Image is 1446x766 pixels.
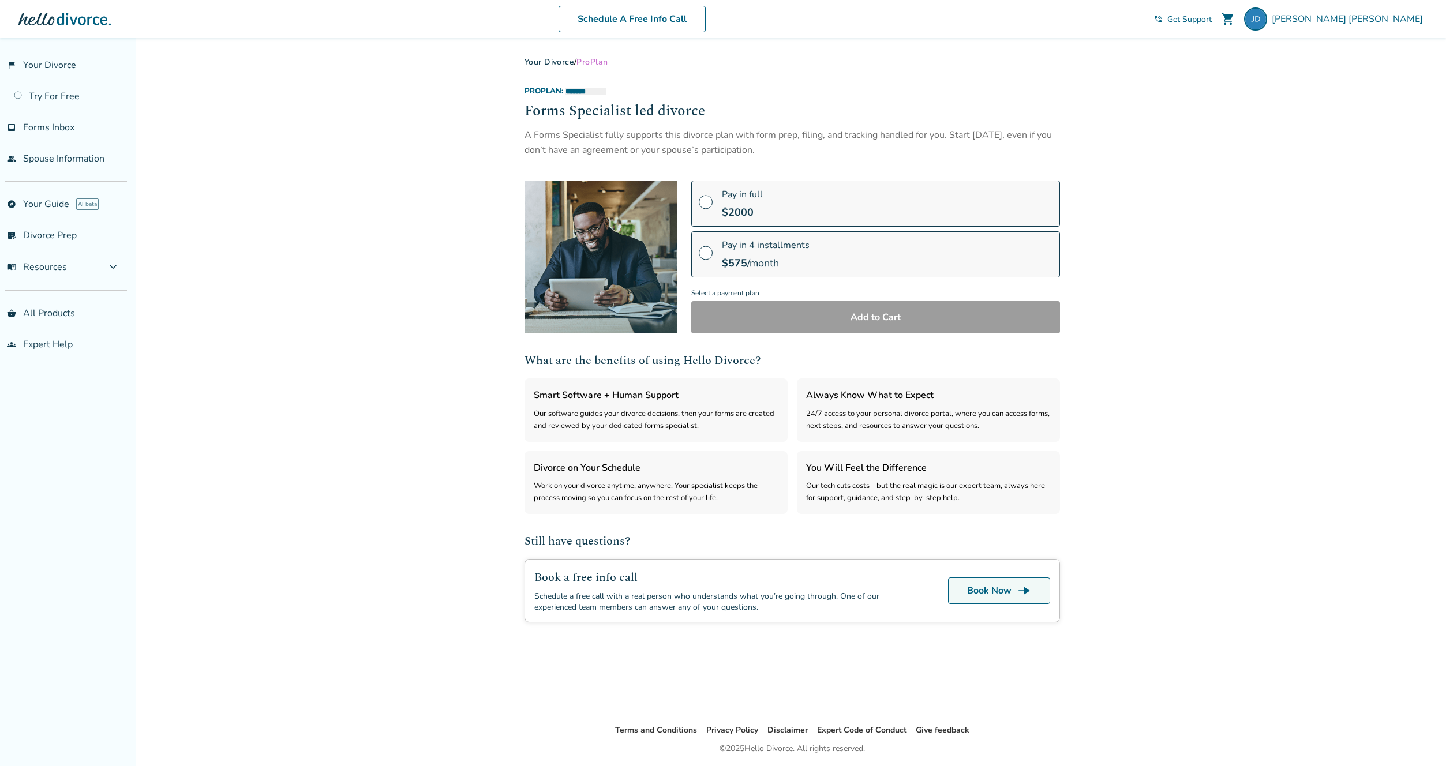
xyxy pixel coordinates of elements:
[1244,7,1267,31] img: joanndenning@gmail.com
[1167,14,1212,25] span: Get Support
[767,723,808,737] li: Disclaimer
[576,57,608,67] span: Pro Plan
[7,123,16,132] span: inbox
[534,460,778,475] h3: Divorce on Your Schedule
[1388,711,1446,766] iframe: Chat Widget
[916,723,969,737] li: Give feedback
[7,340,16,349] span: groups
[7,262,16,272] span: menu_book
[534,388,778,403] h3: Smart Software + Human Support
[525,101,1060,123] h2: Forms Specialist led divorce
[817,724,906,735] a: Expert Code of Conduct
[691,286,1060,301] span: Select a payment plan
[525,532,1060,550] h2: Still have questions?
[615,724,697,735] a: Terms and Conditions
[806,388,1051,403] h3: Always Know What to Expect
[706,724,758,735] a: Privacy Policy
[722,239,810,251] span: Pay in 4 installments
[525,57,1060,67] div: /
[534,480,778,505] div: Work on your divorce anytime, anywhere. Your specialist keeps the process moving so you can focus...
[7,61,16,70] span: flag_2
[720,742,865,756] div: © 2025 Hello Divorce. All rights reserved.
[7,309,16,318] span: shopping_basket
[76,198,99,210] span: AI beta
[525,86,563,96] span: Pro Plan:
[534,591,920,613] div: Schedule a free call with a real person who understands what you’re going through. One of our exp...
[806,408,1051,433] div: 24/7 access to your personal divorce portal, where you can access forms, next steps, and resource...
[7,200,16,209] span: explore
[525,352,1060,369] h2: What are the benefits of using Hello Divorce?
[7,154,16,163] span: people
[23,121,74,134] span: Forms Inbox
[559,6,706,32] a: Schedule A Free Info Call
[7,231,16,240] span: list_alt_check
[722,256,747,270] span: $ 575
[806,460,1051,475] h3: You Will Feel the Difference
[1221,12,1235,26] span: shopping_cart
[806,480,1051,505] div: Our tech cuts costs - but the real magic is our expert team, always here for support, guidance, a...
[525,181,677,333] img: [object Object]
[722,256,810,270] div: /month
[1153,14,1212,25] a: phone_in_talkGet Support
[534,408,778,433] div: Our software guides your divorce decisions, then your forms are created and reviewed by your dedi...
[525,127,1060,158] div: A Forms Specialist fully supports this divorce plan with form prep, filing, and tracking handled ...
[1272,13,1428,25] span: [PERSON_NAME] [PERSON_NAME]
[722,188,763,201] span: Pay in full
[1017,584,1031,598] span: line_end_arrow
[948,577,1050,604] a: Book Nowline_end_arrow
[525,57,574,67] a: Your Divorce
[691,301,1060,333] button: Add to Cart
[1153,14,1163,24] span: phone_in_talk
[722,205,754,219] span: $ 2000
[534,569,920,586] h2: Book a free info call
[7,261,67,273] span: Resources
[106,260,120,274] span: expand_more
